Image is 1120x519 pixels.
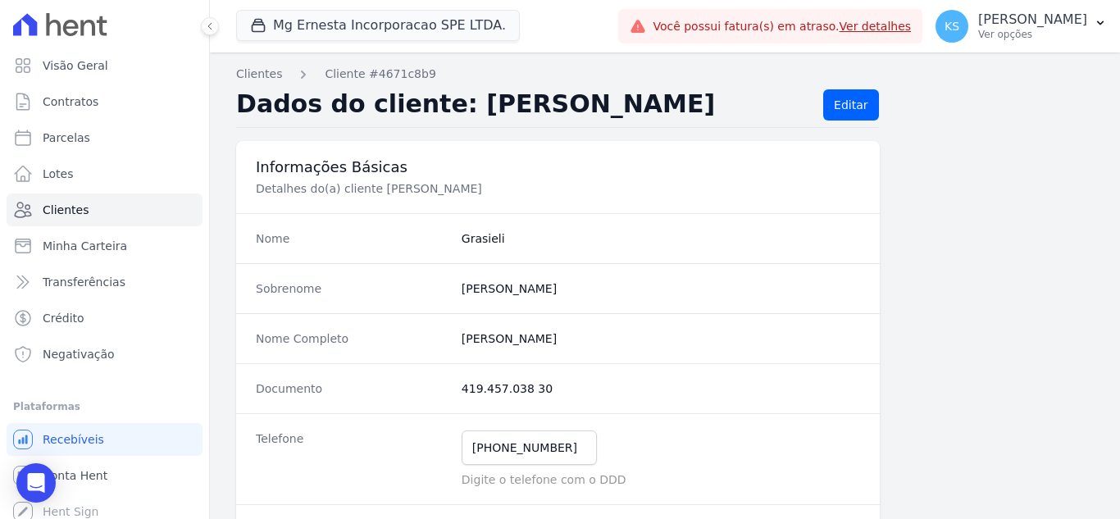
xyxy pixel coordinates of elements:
a: Crédito [7,302,203,335]
dd: Grasieli [462,230,860,247]
dd: [PERSON_NAME] [462,280,860,297]
h2: Dados do cliente: [PERSON_NAME] [236,89,810,121]
span: Lotes [43,166,74,182]
dd: 419.457.038 30 [462,380,860,397]
a: Conta Hent [7,459,203,492]
a: Visão Geral [7,49,203,82]
p: [PERSON_NAME] [978,11,1087,28]
a: Editar [823,89,878,121]
span: Conta Hent [43,467,107,484]
span: Negativação [43,346,115,362]
a: Ver detalhes [840,20,912,33]
a: Clientes [7,193,203,226]
span: Parcelas [43,130,90,146]
button: Mg Ernesta Incorporacao SPE LTDA. [236,10,520,41]
span: Transferências [43,274,125,290]
a: Negativação [7,338,203,371]
span: KS [945,20,959,32]
div: Open Intercom Messenger [16,463,56,503]
a: Lotes [7,157,203,190]
a: Recebíveis [7,423,203,456]
p: Ver opções [978,28,1087,41]
div: Plataformas [13,397,196,417]
span: Clientes [43,202,89,218]
span: Minha Carteira [43,238,127,254]
span: Contratos [43,93,98,110]
span: Visão Geral [43,57,108,74]
a: Minha Carteira [7,230,203,262]
dt: Documento [256,380,448,397]
dt: Telefone [256,430,448,488]
span: Você possui fatura(s) em atraso. [653,18,911,35]
span: Recebíveis [43,431,104,448]
a: Contratos [7,85,203,118]
a: Transferências [7,266,203,298]
p: Digite o telefone com o DDD [462,471,860,488]
a: Clientes [236,66,282,83]
a: Parcelas [7,121,203,154]
a: Cliente #4671c8b9 [325,66,435,83]
h3: Informações Básicas [256,157,860,177]
p: Detalhes do(a) cliente [PERSON_NAME] [256,180,807,197]
span: Crédito [43,310,84,326]
button: KS [PERSON_NAME] Ver opções [922,3,1120,49]
dt: Nome Completo [256,330,448,347]
nav: Breadcrumb [236,66,1094,83]
dt: Sobrenome [256,280,448,297]
dd: [PERSON_NAME] [462,330,860,347]
dt: Nome [256,230,448,247]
